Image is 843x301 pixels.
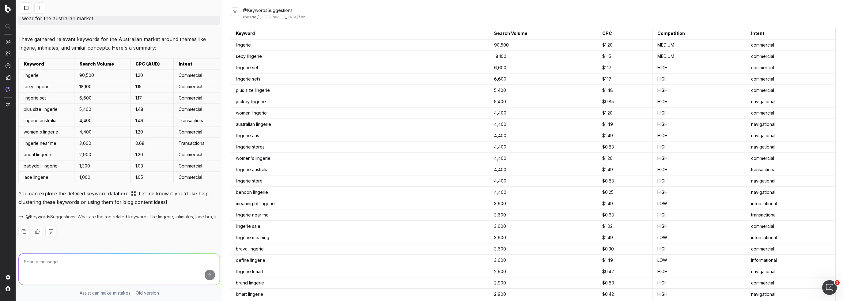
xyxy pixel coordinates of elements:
img: Assist [6,87,10,92]
td: 6,600 [74,92,130,104]
div: @KeywordsSuggestions [243,7,836,20]
td: babydoll lingerie [19,160,74,172]
span: 1 [835,280,840,285]
td: Commercial [174,92,220,104]
td: MEDIUM [652,40,746,51]
td: commercial [746,221,836,232]
td: 4,400 [489,107,597,119]
strong: Search Volume [79,61,114,66]
td: $ 1.17 [597,62,652,73]
p: Assist can make mistakes [80,290,130,296]
td: 2,900 [74,149,130,160]
td: lingerie australia [19,115,74,126]
td: 3,600 [489,221,597,232]
td: define lingerie [231,255,489,266]
td: 3,600 [489,209,597,221]
td: sexy lingerie [19,81,74,92]
td: $ 0.80 [597,277,652,289]
td: 1,000 [74,172,130,183]
td: plus size lingerie [19,104,74,115]
td: 2,900 [489,289,597,300]
td: LOW [652,255,746,266]
td: navigational [746,119,836,130]
td: HIGH [652,175,746,187]
a: here [118,189,136,198]
td: lingerie aus [231,130,489,141]
td: 1.03 [130,160,173,172]
td: $ 1.02 [597,221,652,232]
td: HIGH [652,266,746,277]
td: bridal lingerie [19,149,74,160]
td: lingerie australia [231,164,489,175]
td: lingerie stores [231,141,489,153]
td: plus size lingerie [231,85,489,96]
td: $ 0.30 [597,243,652,255]
td: 2,900 [489,266,597,277]
td: HIGH [652,164,746,175]
strong: Intent [179,61,192,66]
td: Commercial [174,104,220,115]
td: navigational [746,187,836,198]
p: I have gathered relevant keywords for the Australian market around themes like lingerie, intimate... [18,35,220,52]
td: HIGH [652,187,746,198]
td: 3,600 [489,198,597,209]
td: $ 1.49 [597,255,652,266]
a: Old version [136,290,159,296]
td: $ 0.42 [597,289,652,300]
td: $ 1.15 [597,51,652,62]
td: 3,600 [489,255,597,266]
td: $ 1.49 [597,198,652,209]
td: MEDIUM [652,51,746,62]
strong: Keyword [24,61,44,66]
td: informational [746,255,836,266]
td: $ 1.48 [597,85,652,96]
td: jockey lingerie [231,96,489,107]
td: lingerie [19,70,74,81]
td: lingerie near me [19,138,74,149]
td: 4,400 [489,141,597,153]
img: My account [6,286,10,291]
img: Analytics [6,40,10,44]
td: Transactional [174,138,220,149]
td: 18,100 [74,81,130,92]
img: Setting [6,275,10,280]
td: HIGH [652,209,746,221]
img: Switch project [6,103,10,107]
td: 4,400 [489,175,597,187]
td: $ 1.49 [597,119,652,130]
td: 1.20 [130,126,173,138]
td: navigational [746,130,836,141]
td: 4,400 [489,130,597,141]
td: lingerie sale [231,221,489,232]
td: lingerie set [231,62,489,73]
td: $ 0.83 [597,141,652,153]
td: 1.20 [130,149,173,160]
td: $ 1.49 [597,232,652,243]
td: commercial [746,277,836,289]
td: transactional [746,164,836,175]
td: 3,600 [489,243,597,255]
td: lingerie set [19,92,74,104]
td: commercial [746,243,836,255]
td: navigational [746,175,836,187]
td: 4,400 [489,153,597,164]
td: 1.05 [130,172,173,183]
td: 5,400 [74,104,130,115]
td: women lingerie [231,107,489,119]
td: Commercial [174,160,220,172]
td: HIGH [652,243,746,255]
td: $ 0.85 [597,96,652,107]
td: $ 1.20 [597,107,652,119]
td: Commercial [174,81,220,92]
td: 5,400 [489,85,597,96]
img: Activation [6,63,10,68]
td: bendon lingerie [231,187,489,198]
td: 4,400 [74,126,130,138]
strong: CPC (AUD) [135,61,160,66]
td: $ 1.20 [597,153,652,164]
p: You can explore the detailed keyword data . Let me know if you'd like help clustering these keywo... [18,189,220,206]
td: HIGH [652,119,746,130]
iframe: Intercom live chat [822,280,837,295]
td: commercial [746,73,836,85]
td: HIGH [652,130,746,141]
